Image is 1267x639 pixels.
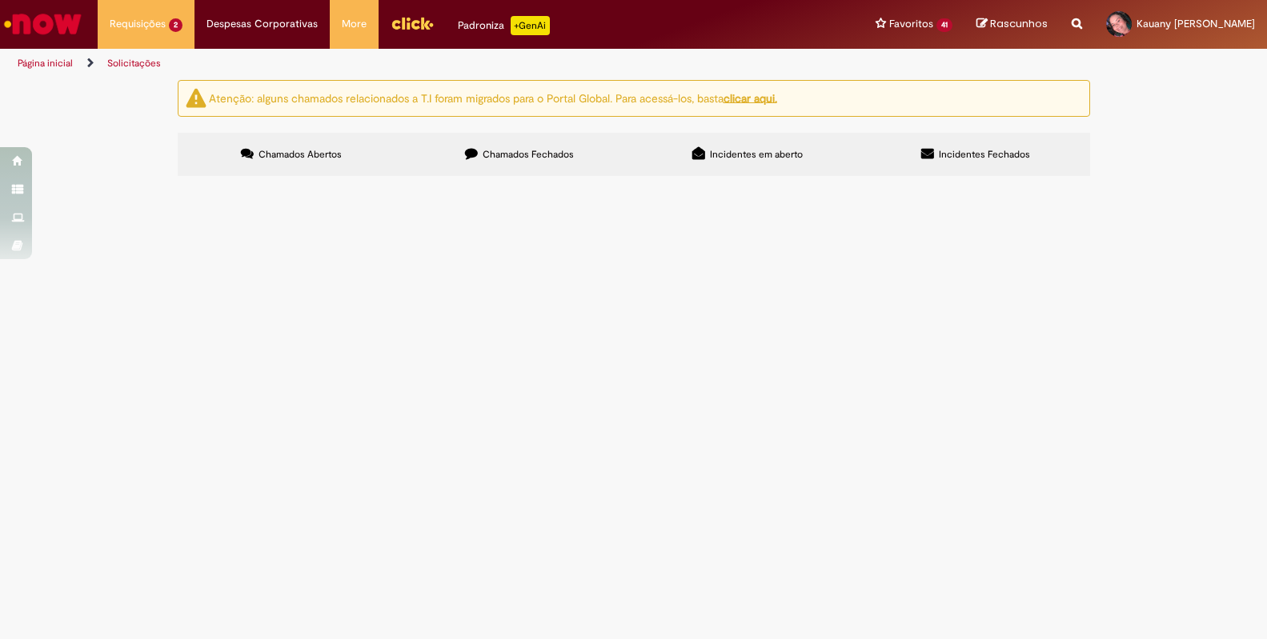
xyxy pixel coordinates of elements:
p: +GenAi [511,16,550,35]
span: Chamados Fechados [483,148,574,161]
span: Kauany [PERSON_NAME] [1137,17,1255,30]
a: Solicitações [107,57,161,70]
span: Incidentes em aberto [710,148,803,161]
span: Chamados Abertos [259,148,342,161]
span: Rascunhos [990,16,1048,31]
div: Padroniza [458,16,550,35]
span: Despesas Corporativas [206,16,318,32]
a: Página inicial [18,57,73,70]
img: click_logo_yellow_360x200.png [391,11,434,35]
span: Requisições [110,16,166,32]
a: Rascunhos [976,17,1048,32]
img: ServiceNow [2,8,84,40]
a: clicar aqui. [724,90,777,105]
span: More [342,16,367,32]
span: 41 [936,18,952,32]
span: Incidentes Fechados [939,148,1030,161]
span: Favoritos [889,16,933,32]
ul: Trilhas de página [12,49,832,78]
span: 2 [169,18,182,32]
ng-bind-html: Atenção: alguns chamados relacionados a T.I foram migrados para o Portal Global. Para acessá-los,... [209,90,777,105]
